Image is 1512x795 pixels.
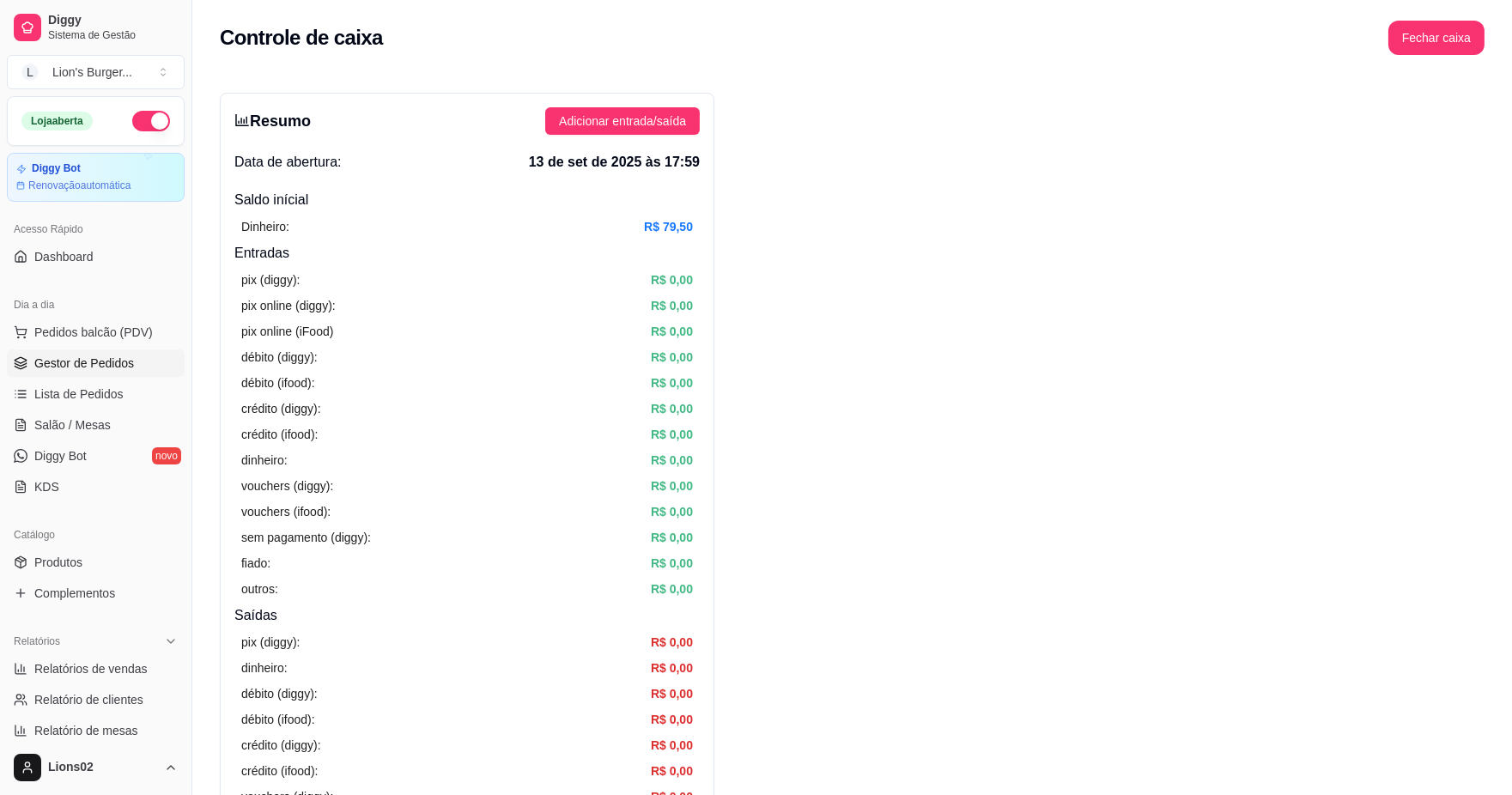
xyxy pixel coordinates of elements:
[241,710,315,729] article: débito (ifood):
[651,580,693,598] article: R$ 0,00
[7,549,185,576] a: Produtos
[7,717,185,744] a: Relatório de mesas
[7,521,185,549] div: Catálogo
[7,473,185,501] a: KDS
[234,109,311,133] h3: Resumo
[241,633,300,652] article: pix (diggy):
[7,55,185,89] button: Select a team
[7,349,185,377] a: Gestor de Pedidos
[241,451,288,470] article: dinheiro:
[234,190,700,210] h4: Saldo inícial
[241,554,270,573] article: fiado:
[21,64,39,81] span: L
[34,355,134,372] span: Gestor de Pedidos
[651,710,693,729] article: R$ 0,00
[7,442,185,470] a: Diggy Botnovo
[7,319,185,346] button: Pedidos balcão (PDV)
[241,736,321,755] article: crédito (diggy):
[651,399,693,418] article: R$ 0,00
[34,585,115,602] span: Complementos
[34,722,138,739] span: Relatório de mesas
[234,605,700,626] h4: Saídas
[234,243,700,264] h4: Entradas
[48,28,178,42] span: Sistema de Gestão
[7,7,185,48] a: DiggySistema de Gestão
[241,476,333,495] article: vouchers (diggy):
[21,112,93,130] div: Loja aberta
[651,684,693,703] article: R$ 0,00
[7,215,185,243] div: Acesso Rápido
[651,373,693,392] article: R$ 0,00
[241,373,315,392] article: débito (ifood):
[241,658,288,677] article: dinheiro:
[34,416,111,434] span: Salão / Mesas
[234,152,342,173] span: Data de abertura:
[7,380,185,408] a: Lista de Pedidos
[651,348,693,367] article: R$ 0,00
[241,684,318,703] article: débito (diggy):
[7,655,185,683] a: Relatórios de vendas
[241,217,289,236] article: Dinheiro:
[241,762,318,780] article: crédito (ifood):
[7,580,185,607] a: Complementos
[651,451,693,470] article: R$ 0,00
[34,691,143,708] span: Relatório de clientes
[7,243,185,270] a: Dashboard
[651,502,693,521] article: R$ 0,00
[241,399,321,418] article: crédito (diggy):
[545,107,700,135] button: Adicionar entrada/saída
[48,13,178,28] span: Diggy
[7,291,185,319] div: Dia a dia
[241,270,300,289] article: pix (diggy):
[651,633,693,652] article: R$ 0,00
[7,411,185,439] a: Salão / Mesas
[7,153,185,202] a: Diggy BotRenovaçãoautomática
[651,554,693,573] article: R$ 0,00
[132,111,170,131] button: Alterar Status
[34,660,148,677] span: Relatórios de vendas
[651,736,693,755] article: R$ 0,00
[34,385,124,403] span: Lista de Pedidos
[34,478,59,495] span: KDS
[241,425,318,444] article: crédito (ifood):
[1388,21,1485,55] button: Fechar caixa
[651,296,693,315] article: R$ 0,00
[220,24,383,52] h2: Controle de caixa
[34,447,87,464] span: Diggy Bot
[651,476,693,495] article: R$ 0,00
[241,528,371,547] article: sem pagamento (diggy):
[651,528,693,547] article: R$ 0,00
[52,64,132,81] div: Lion's Burger ...
[241,502,331,521] article: vouchers (ifood):
[651,270,693,289] article: R$ 0,00
[651,762,693,780] article: R$ 0,00
[559,112,686,130] span: Adicionar entrada/saída
[651,658,693,677] article: R$ 0,00
[651,322,693,341] article: R$ 0,00
[644,217,693,236] article: R$ 79,50
[651,425,693,444] article: R$ 0,00
[7,686,185,713] a: Relatório de clientes
[14,634,60,648] span: Relatórios
[48,760,157,775] span: Lions02
[529,152,700,173] span: 13 de set de 2025 às 17:59
[32,162,81,175] article: Diggy Bot
[34,248,94,265] span: Dashboard
[28,179,131,192] article: Renovação automática
[241,322,333,341] article: pix online (iFood)
[234,112,250,128] span: bar-chart
[7,747,185,788] button: Lions02
[241,348,318,367] article: débito (diggy):
[241,580,278,598] article: outros:
[34,324,153,341] span: Pedidos balcão (PDV)
[241,296,336,315] article: pix online (diggy):
[34,554,82,571] span: Produtos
